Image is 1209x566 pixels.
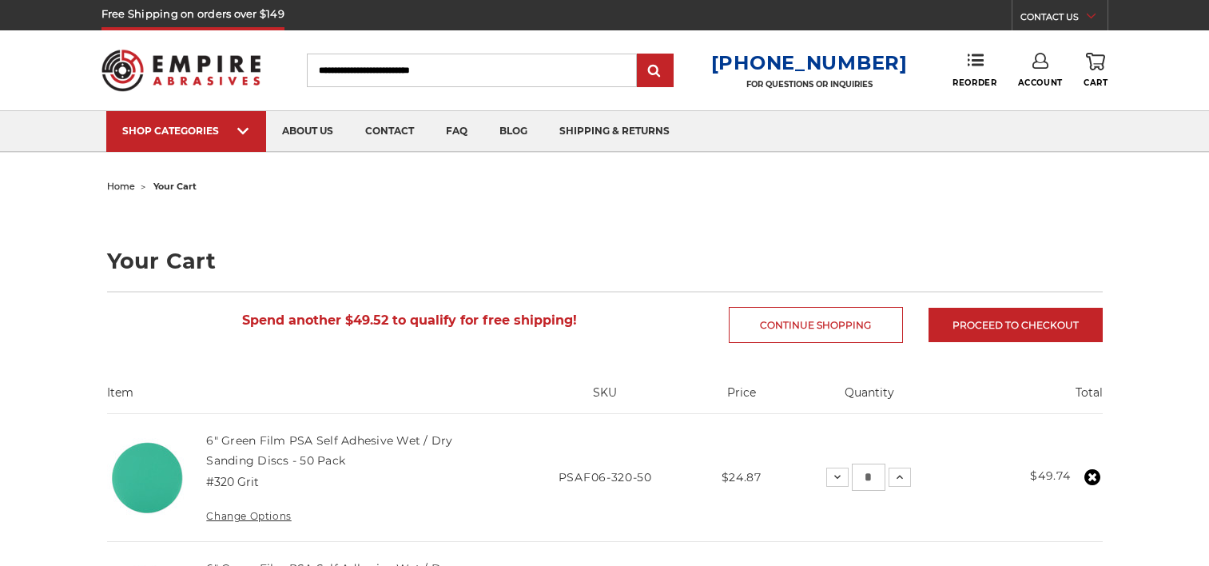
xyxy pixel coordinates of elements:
span: Account [1018,78,1063,88]
span: your cart [153,181,197,192]
span: $24.87 [722,470,762,484]
span: Reorder [952,78,996,88]
input: Submit [639,55,671,87]
a: about us [266,111,349,152]
img: Empire Abrasives [101,39,261,102]
a: home [107,181,135,192]
span: Cart [1084,78,1108,88]
a: Cart [1084,53,1108,88]
th: SKU [509,385,701,413]
div: SHOP CATEGORIES [122,125,250,137]
a: blog [483,111,543,152]
th: Total [957,385,1103,413]
span: PSAF06-320-50 [559,470,652,484]
a: Change Options [206,510,291,522]
a: faq [430,111,483,152]
strong: $49.74 [1030,468,1070,483]
h1: Your Cart [107,250,1103,272]
a: Continue Shopping [729,307,903,343]
img: 6" Green Film PSA Self Adhesive Wet / Dry Sanding Discs - 50 Pack [107,438,187,518]
th: Item [107,385,510,413]
a: shipping & returns [543,111,686,152]
th: Quantity [781,385,956,413]
dd: #320 Grit [206,474,259,491]
span: Spend another $49.52 to qualify for free shipping! [242,313,577,328]
p: FOR QUESTIONS OR INQUIRIES [711,79,908,90]
a: Proceed to checkout [929,308,1103,342]
a: 6" Green Film PSA Self Adhesive Wet / Dry Sanding Discs - 50 Pack [206,433,452,467]
th: Price [701,385,781,413]
a: Reorder [952,53,996,87]
input: 6" Green Film PSA Self Adhesive Wet / Dry Sanding Discs - 50 Pack Quantity: [852,464,885,491]
a: [PHONE_NUMBER] [711,51,908,74]
a: CONTACT US [1020,8,1108,30]
a: contact [349,111,430,152]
